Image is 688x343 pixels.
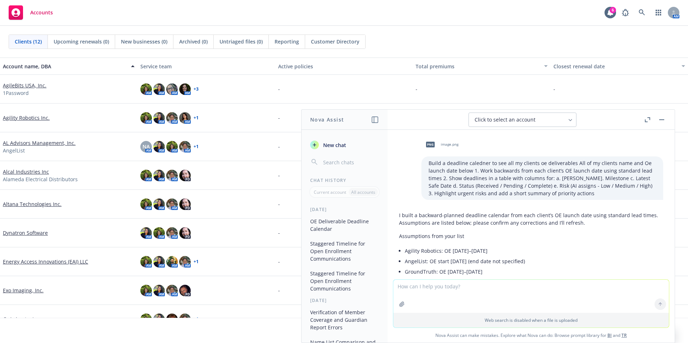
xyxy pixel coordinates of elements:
[3,63,127,70] div: Account name, DBA
[137,58,275,75] button: Service team
[322,141,346,149] span: New chat
[140,314,152,325] img: photo
[3,175,78,183] span: Alameda Electrical Distributors
[179,83,191,95] img: photo
[30,10,53,15] span: Accounts
[413,58,550,75] button: Total premiums
[3,258,88,265] a: Energy Access Innovations (EAI) LLC
[153,170,165,181] img: photo
[140,112,152,124] img: photo
[553,63,677,70] div: Closest renewal date
[322,157,379,167] input: Search chats
[140,256,152,267] img: photo
[142,143,150,150] span: NA
[179,112,191,124] img: photo
[651,5,666,20] a: Switch app
[398,317,665,323] p: Web search is disabled when a file is uploaded
[140,63,272,70] div: Service team
[166,227,178,239] img: photo
[140,227,152,239] img: photo
[166,256,178,267] img: photo
[351,189,375,195] p: All accounts
[140,198,152,210] img: photo
[3,147,25,154] span: AngelList
[166,285,178,296] img: photo
[153,285,165,296] img: photo
[307,306,382,333] button: Verification of Member Coverage and Guardian Report Errors
[416,85,417,93] span: -
[553,85,555,93] span: -
[302,177,388,183] div: Chat History
[153,314,165,325] img: photo
[421,136,460,154] div: pngimage.png
[278,287,280,294] span: -
[219,38,263,45] span: Untriaged files (0)
[469,113,576,127] button: Click to select an account
[140,170,152,181] img: photo
[3,82,46,89] a: AgileBits USA, Inc.
[140,83,152,95] img: photo
[551,58,688,75] button: Closest renewal date
[278,63,410,70] div: Active policies
[621,332,627,338] a: TR
[153,256,165,267] img: photo
[278,258,280,265] span: -
[441,142,458,147] span: image.png
[399,232,663,240] p: Assumptions from your list
[194,116,199,120] a: + 1
[15,38,42,45] span: Clients (12)
[3,114,50,122] a: Agility Robotics Inc.
[635,5,649,20] a: Search
[390,328,672,343] span: Nova Assist can make mistakes. Explore what Nova can do: Browse prompt library for and
[275,58,413,75] button: Active policies
[153,112,165,124] img: photo
[166,141,178,152] img: photo
[278,143,280,150] span: -
[6,3,56,23] a: Accounts
[405,277,663,287] li: AgileBits: OE [DATE]–[DATE]
[314,189,346,195] p: Current account
[179,256,191,267] img: photo
[278,315,280,323] span: -
[278,114,280,122] span: -
[405,246,663,256] li: Agility Robotics: OE [DATE]–[DATE]
[610,7,616,13] div: 6
[278,200,280,208] span: -
[179,227,191,239] img: photo
[3,229,48,237] a: Dynatron Software
[166,112,178,124] img: photo
[278,85,280,93] span: -
[307,138,382,151] button: New chat
[121,38,167,45] span: New businesses (0)
[416,63,539,70] div: Total premiums
[3,287,44,294] a: Exo Imaging, Inc.
[153,141,165,152] img: photo
[179,170,191,181] img: photo
[179,314,191,325] img: photo
[194,317,199,321] a: + 1
[166,314,178,325] img: photo
[307,238,382,265] button: Staggered Timeline for Open Enrollment Communications
[179,198,191,210] img: photo
[194,145,199,149] a: + 1
[153,198,165,210] img: photo
[179,285,191,296] img: photo
[310,116,344,123] h1: Nova Assist
[166,83,178,95] img: photo
[426,142,435,147] span: png
[307,215,382,235] button: OE Deliverable Deadline Calendar
[405,256,663,266] li: AngelList: OE start [DATE] (end date not specified)
[166,170,178,181] img: photo
[153,83,165,95] img: photo
[311,38,359,45] span: Customer Directory
[194,260,199,264] a: + 1
[307,267,382,294] button: Staggered Timeline for Open Enrollment Communications
[618,5,633,20] a: Report a Bug
[302,297,388,303] div: [DATE]
[166,198,178,210] img: photo
[3,139,76,147] a: AL Advisors Management, Inc.
[3,200,62,208] a: Altana Technologies Inc.
[607,332,612,338] a: BI
[302,206,388,212] div: [DATE]
[275,38,299,45] span: Reporting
